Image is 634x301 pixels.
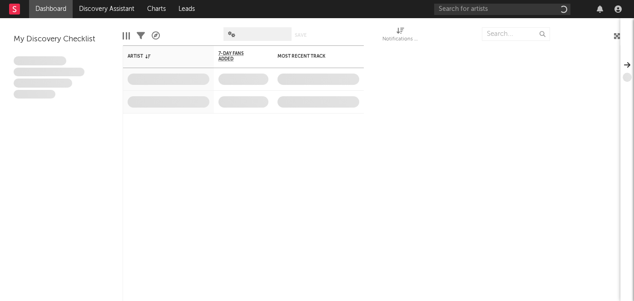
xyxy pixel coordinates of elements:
[14,90,55,99] span: Aliquam viverra
[277,54,346,59] div: Most Recent Track
[123,23,130,49] div: Edit Columns
[14,56,66,65] span: Lorem ipsum dolor
[218,51,255,62] span: 7-Day Fans Added
[382,34,419,45] div: Notifications (Artist)
[14,34,109,45] div: My Discovery Checklist
[382,23,419,49] div: Notifications (Artist)
[128,54,196,59] div: Artist
[152,23,160,49] div: A&R Pipeline
[434,4,570,15] input: Search for artists
[14,79,72,88] span: Praesent ac interdum
[482,27,550,41] input: Search...
[137,23,145,49] div: Filters
[14,68,84,77] span: Integer aliquet in purus et
[295,33,307,38] button: Save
